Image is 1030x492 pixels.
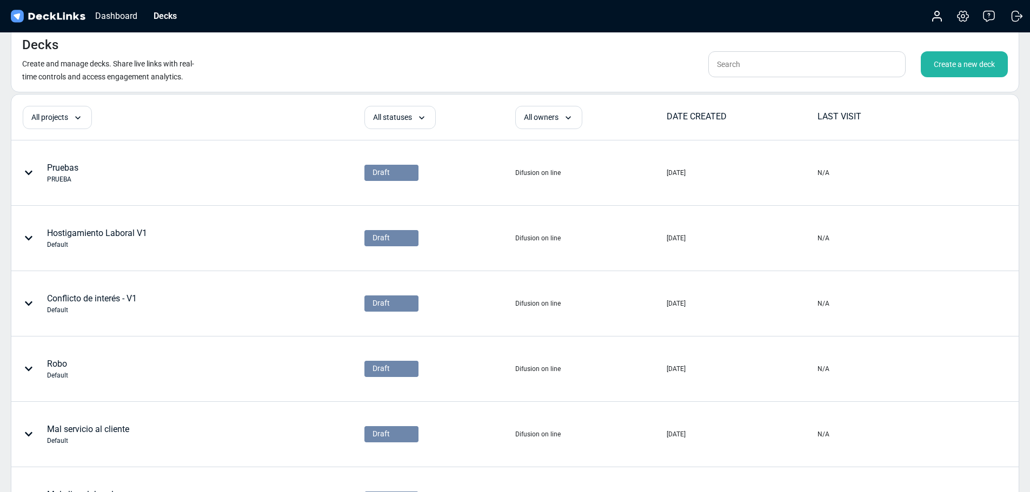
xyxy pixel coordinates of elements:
div: PRUEBA [47,174,78,184]
div: Decks [148,9,182,23]
img: DeckLinks [9,9,87,24]
div: Dashboard [90,9,143,23]
div: Difusion on line [515,168,561,178]
div: Conflicto de interés - V1 [47,292,137,315]
div: Difusion on line [515,364,561,374]
div: Default [47,305,137,315]
div: Default [47,370,68,380]
div: LAST VISIT [818,110,967,123]
span: Draft [373,428,390,440]
div: Robo [47,358,68,380]
div: [DATE] [667,299,686,308]
div: Default [47,436,129,446]
div: DATE CREATED [667,110,816,123]
span: Draft [373,167,390,178]
div: [DATE] [667,429,686,439]
span: Draft [373,298,390,309]
div: N/A [818,233,829,243]
div: Pruebas [47,161,78,184]
div: N/A [818,299,829,308]
span: Draft [373,232,390,244]
small: Create and manage decks. Share live links with real-time controls and access engagement analytics. [22,59,194,81]
div: Default [47,240,147,250]
span: Draft [373,363,390,374]
div: [DATE] [667,364,686,374]
div: Create a new deck [921,51,1008,77]
div: All owners [515,106,582,129]
div: All statuses [364,106,436,129]
div: Difusion on line [515,233,561,243]
div: Hostigamiento Laboral V1 [47,227,147,250]
div: Mal servicio al cliente [47,423,129,446]
div: N/A [818,168,829,178]
h4: Decks [22,37,58,53]
div: All projects [23,106,92,129]
div: Difusion on line [515,299,561,308]
div: N/A [818,364,829,374]
input: Search [708,51,906,77]
div: [DATE] [667,233,686,243]
div: Difusion on line [515,429,561,439]
div: [DATE] [667,168,686,178]
div: N/A [818,429,829,439]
